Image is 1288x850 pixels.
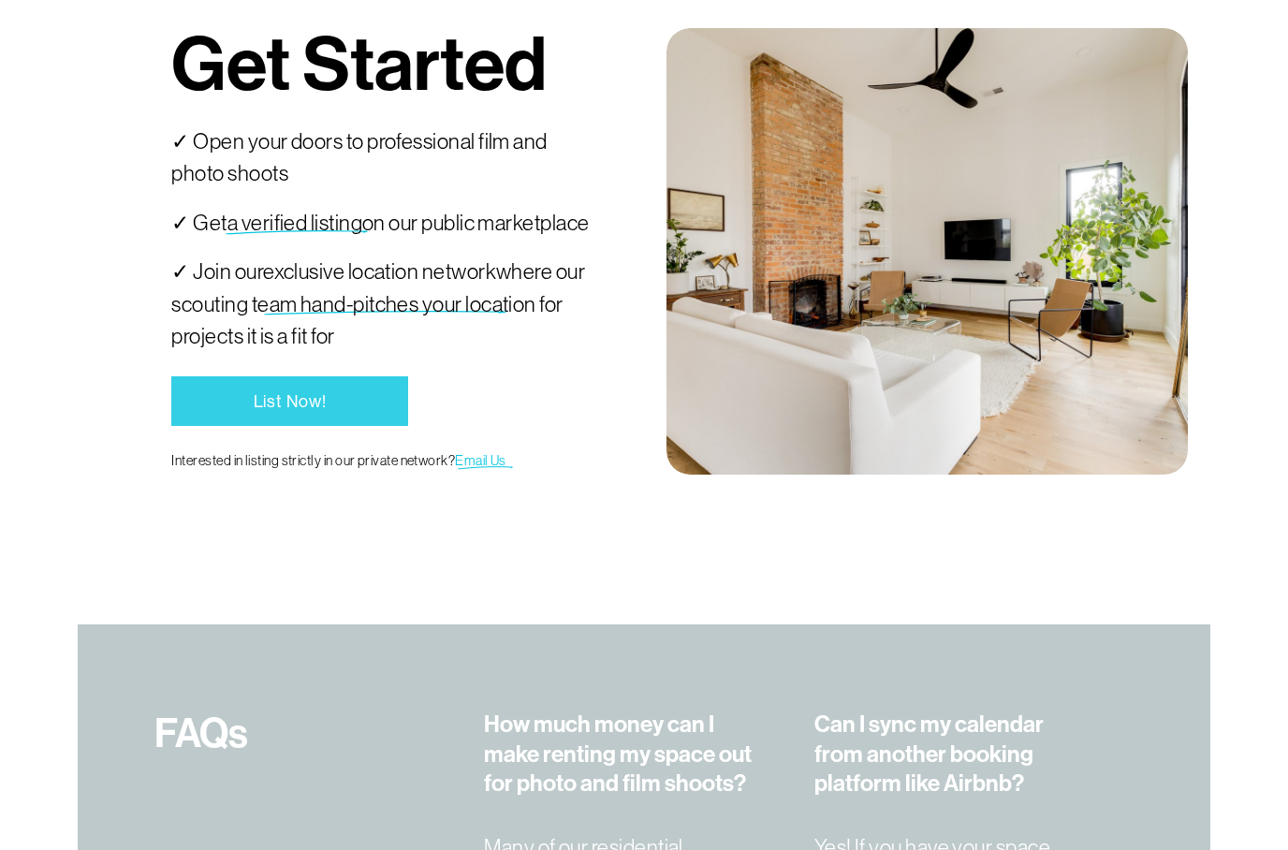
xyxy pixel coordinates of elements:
p: ✓ Join our where our scouting team hand-pitches your location for projects it is a fit for [171,256,596,352]
span: exclusive location network [263,259,496,284]
h1: Get Started [171,28,547,103]
h4: Can I sync my calendar from another booking platform like Airbnb? [814,710,1092,798]
p: ✓ Open your doors to professional film and photo shoots [171,125,596,190]
p: ✓ Get on our public marketplace [171,207,596,239]
h4: How much money can I make renting my space out for photo and film shoots? [484,710,762,798]
span: a verified listing [227,211,362,235]
a: Email Us [455,453,506,468]
h3: FAQs [154,710,391,758]
p: Interested in listing strictly in our private network? [171,450,596,471]
a: List Now! [171,376,407,425]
